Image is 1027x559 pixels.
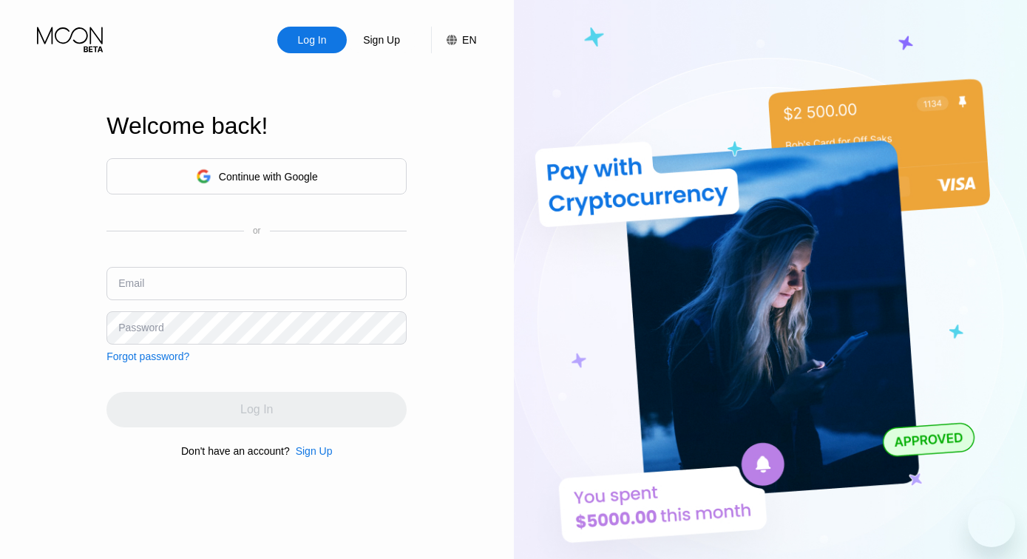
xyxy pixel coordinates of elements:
[106,158,407,194] div: Continue with Google
[106,112,407,140] div: Welcome back!
[290,445,333,457] div: Sign Up
[462,34,476,46] div: EN
[968,500,1015,547] iframe: Кнопка запуска окна обмена сообщениями
[277,27,347,53] div: Log In
[347,27,416,53] div: Sign Up
[219,171,318,183] div: Continue with Google
[296,445,333,457] div: Sign Up
[431,27,476,53] div: EN
[181,445,290,457] div: Don't have an account?
[118,277,144,289] div: Email
[253,226,261,236] div: or
[296,33,328,47] div: Log In
[362,33,401,47] div: Sign Up
[106,350,189,362] div: Forgot password?
[118,322,163,333] div: Password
